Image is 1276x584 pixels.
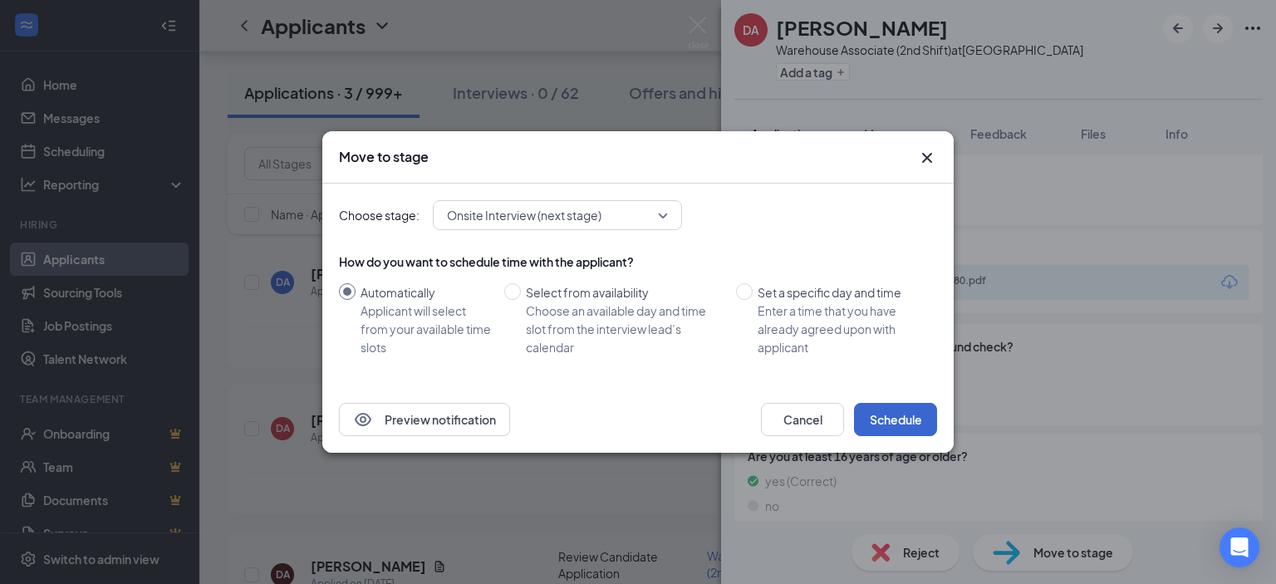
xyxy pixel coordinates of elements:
[339,206,420,224] span: Choose stage:
[854,403,937,436] button: Schedule
[447,203,601,228] span: Onsite Interview (next stage)
[526,302,723,356] div: Choose an available day and time slot from the interview lead’s calendar
[353,410,373,429] svg: Eye
[361,302,491,356] div: Applicant will select from your available time slots
[761,403,844,436] button: Cancel
[917,148,937,168] button: Close
[1220,528,1259,567] div: Open Intercom Messenger
[339,253,937,270] div: How do you want to schedule time with the applicant?
[361,283,491,302] div: Automatically
[339,148,429,166] h3: Move to stage
[339,403,510,436] button: EyePreview notification
[917,148,937,168] svg: Cross
[758,302,924,356] div: Enter a time that you have already agreed upon with applicant
[758,283,924,302] div: Set a specific day and time
[526,283,723,302] div: Select from availability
